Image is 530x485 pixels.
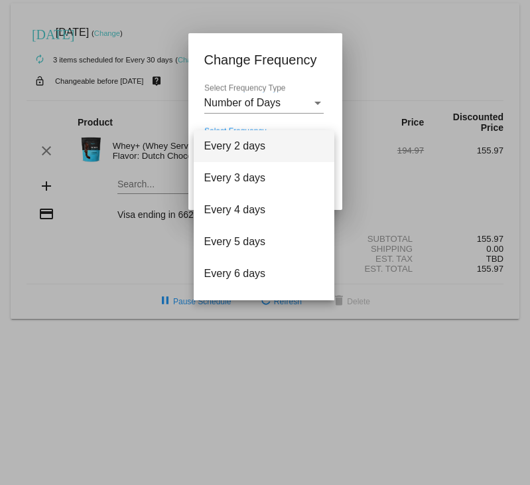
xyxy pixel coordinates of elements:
span: Every 3 days [204,162,324,194]
span: Every 4 days [204,194,324,226]
span: Every 2 days [204,130,324,162]
span: Every 6 days [204,258,324,290]
span: Every 5 days [204,226,324,258]
span: Every 7 days [204,290,324,322]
